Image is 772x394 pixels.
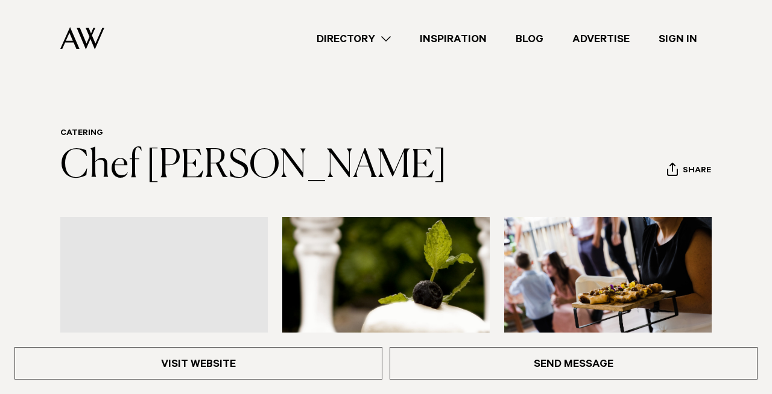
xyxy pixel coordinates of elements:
a: Chef [PERSON_NAME] [60,147,447,186]
a: Catering [60,129,103,139]
button: Share [666,162,712,180]
a: Send Message [390,347,758,380]
a: Directory [302,31,405,47]
a: Advertise [558,31,644,47]
a: Blog [501,31,558,47]
a: Visit Website [14,347,382,380]
img: Auckland Weddings Logo [60,27,104,49]
span: Share [683,166,711,177]
a: Sign In [644,31,712,47]
a: Inspiration [405,31,501,47]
